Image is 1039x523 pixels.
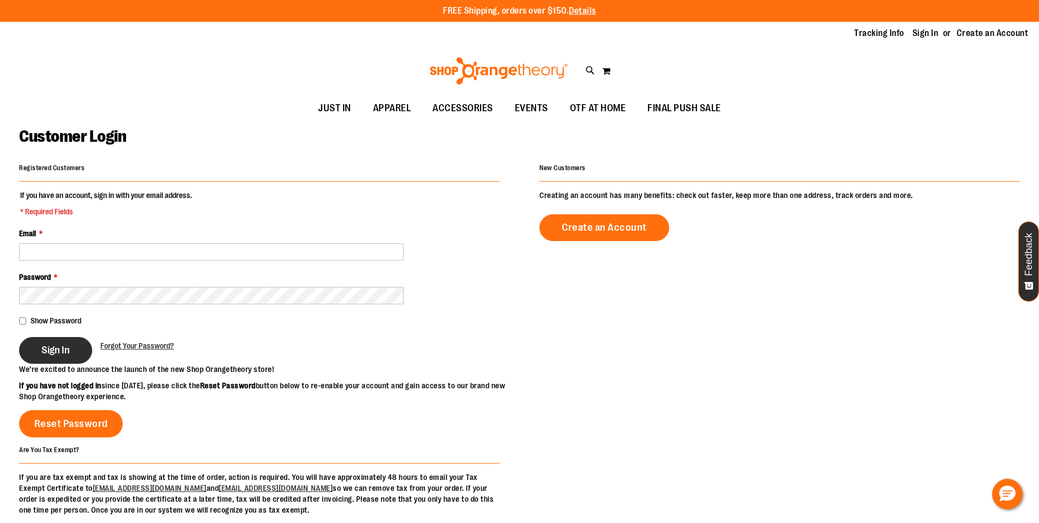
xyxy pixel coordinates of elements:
[559,96,637,121] a: OTF AT HOME
[362,96,422,121] a: APPAREL
[19,472,500,515] p: If you are tax exempt and tax is showing at the time of order, action is required. You will have ...
[19,190,193,217] legend: If you have an account, sign in with your email address.
[539,190,1020,201] p: Creating an account has many benefits: check out faster, keep more than one address, track orders...
[19,337,92,364] button: Sign In
[19,127,126,146] span: Customer Login
[912,27,939,39] a: Sign In
[539,164,586,172] strong: New Customers
[19,164,85,172] strong: Registered Customers
[443,5,596,17] p: FREE Shipping, orders over $150.
[100,340,174,351] a: Forgot Your Password?
[100,341,174,350] span: Forgot Your Password?
[569,6,596,16] a: Details
[19,446,80,453] strong: Are You Tax Exempt?
[1024,233,1034,276] span: Feedback
[992,479,1023,509] button: Hello, have a question? Let’s chat.
[20,206,192,217] span: * Required Fields
[31,316,81,325] span: Show Password
[19,273,51,281] span: Password
[34,418,108,430] span: Reset Password
[570,96,626,121] span: OTF AT HOME
[41,344,70,356] span: Sign In
[19,410,123,437] a: Reset Password
[422,96,504,121] a: ACCESSORIES
[19,381,101,390] strong: If you have not logged in
[428,57,569,85] img: Shop Orangetheory
[647,96,721,121] span: FINAL PUSH SALE
[854,27,904,39] a: Tracking Info
[373,96,411,121] span: APPAREL
[957,27,1029,39] a: Create an Account
[318,96,351,121] span: JUST IN
[200,381,256,390] strong: Reset Password
[93,484,207,492] a: [EMAIL_ADDRESS][DOMAIN_NAME]
[307,96,362,121] a: JUST IN
[219,484,333,492] a: [EMAIL_ADDRESS][DOMAIN_NAME]
[504,96,559,121] a: EVENTS
[433,96,493,121] span: ACCESSORIES
[19,380,520,402] p: since [DATE], please click the button below to re-enable your account and gain access to our bran...
[562,221,647,233] span: Create an Account
[1018,221,1039,302] button: Feedback - Show survey
[19,364,520,375] p: We’re excited to announce the launch of the new Shop Orangetheory store!
[19,229,36,238] span: Email
[515,96,548,121] span: EVENTS
[636,96,732,121] a: FINAL PUSH SALE
[539,214,669,241] a: Create an Account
